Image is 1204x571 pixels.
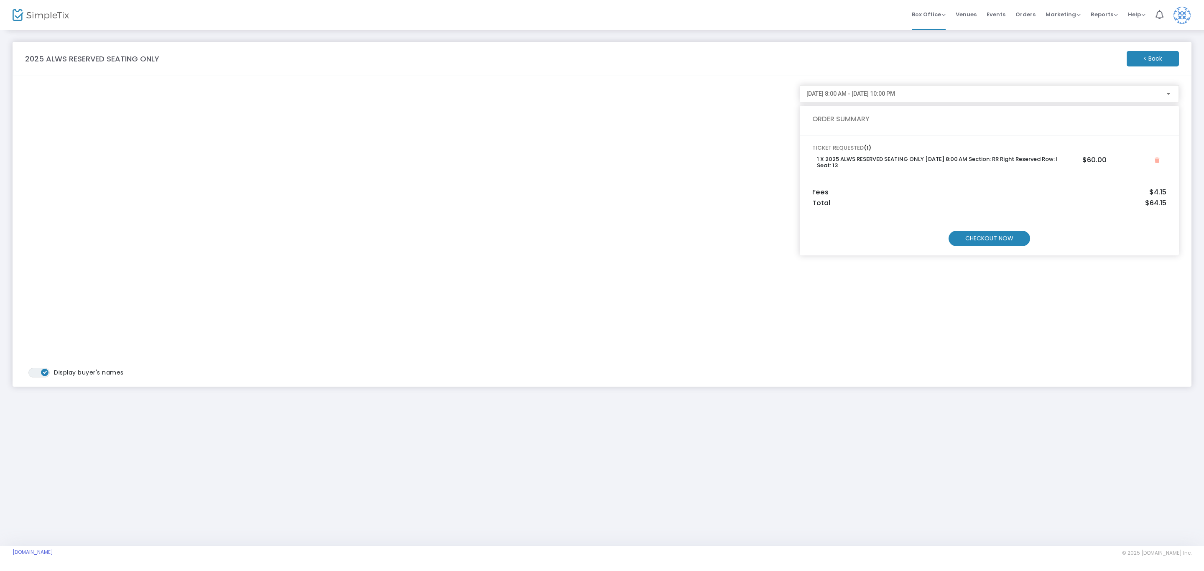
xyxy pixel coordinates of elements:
span: Events [987,4,1005,25]
span: (1) [864,144,871,152]
span: $4.15 [1149,188,1166,196]
m-button: < Back [1127,51,1179,66]
span: [DATE] 8:00 AM - [DATE] 10:00 PM [806,90,895,97]
span: Orders [1015,4,1036,25]
span: $64.15 [1145,199,1166,207]
span: Display buyer's names [54,368,124,377]
span: Reports [1091,10,1118,18]
h5: Fees [812,188,1166,196]
span: ON [43,370,47,374]
h5: Total [812,199,1166,207]
span: Box Office [912,10,946,18]
iframe: seating chart [25,85,791,368]
m-button: CHECKOUT NOW [949,231,1030,246]
m-panel-title: 2025 ALWS RESERVED SEATING ONLY [25,53,159,64]
span: Help [1128,10,1145,18]
h5: ORDER SUMMARY [812,115,1166,123]
h5: $60.00 [1082,156,1107,164]
span: Marketing [1046,10,1081,18]
h6: TICKET REQUESTED [812,145,1166,151]
button: Close [1152,156,1162,165]
span: © 2025 [DOMAIN_NAME] Inc. [1122,550,1191,556]
h6: 1 X 2025 ALWS RESERVED SEATING ONLY [DATE] 8:00 AM Section: RR Right Reserved Row: I Seat: 13 [817,156,1065,169]
a: [DOMAIN_NAME] [13,549,53,556]
span: Venues [956,4,977,25]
